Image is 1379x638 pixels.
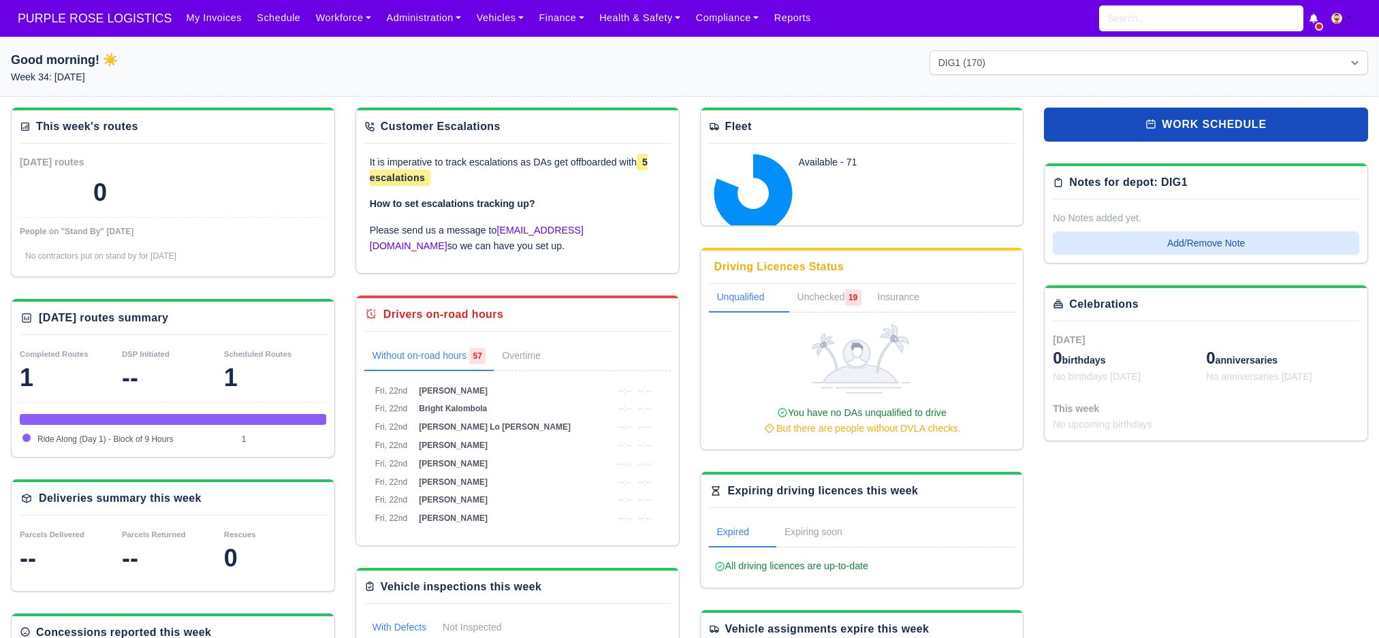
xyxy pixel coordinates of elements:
div: But there are people without DVLA checks. [714,421,1010,436]
span: [PERSON_NAME] [419,477,488,487]
span: No upcoming birthdays [1053,419,1152,430]
span: --:-- [618,441,631,450]
span: Fri, 22nd [375,495,407,505]
a: Vehicles [469,5,532,31]
a: Unchecked [789,284,870,313]
span: --:-- [638,495,651,505]
div: Deliveries summary this week [39,490,202,507]
span: Fri, 22nd [375,441,407,450]
span: Fri, 22nd [375,386,407,396]
input: Search... [1099,5,1303,31]
span: This week [1053,403,1099,414]
small: Rescues [224,530,256,539]
span: --:-- [638,404,651,413]
small: Completed Routes [20,350,89,358]
span: --:-- [618,477,631,487]
span: 0 [1053,349,1062,367]
a: My Invoices [178,5,249,31]
span: --:-- [618,495,631,505]
span: [PERSON_NAME] [419,459,488,468]
span: 57 [469,348,486,364]
a: Schedule [249,5,308,31]
span: [PERSON_NAME] [419,386,488,396]
span: --:-- [638,422,651,432]
span: --:-- [638,441,651,450]
div: -- [20,545,122,572]
span: Fri, 22nd [375,477,407,487]
span: --:-- [638,386,651,396]
span: --:-- [638,459,651,468]
div: anniversaries [1206,347,1359,369]
span: No anniversaries [DATE] [1206,371,1312,382]
div: This week's routes [36,118,138,135]
a: Insurance [870,284,944,313]
span: All driving licences are up-to-date [714,560,868,571]
div: Notes for depot: DIG1 [1069,174,1188,191]
td: 1 [238,430,326,449]
span: 5 escalations [370,154,648,186]
span: [DATE] [1053,334,1085,345]
small: Scheduled Routes [224,350,291,358]
a: Administration [379,5,469,31]
div: -- [122,545,224,572]
div: Celebrations [1069,296,1139,313]
span: [PERSON_NAME] Lo [PERSON_NAME] [419,422,571,432]
span: No birthdays [DATE] [1053,371,1141,382]
a: Health & Safety [592,5,688,31]
span: --:-- [618,513,631,523]
button: Add/Remove Note [1053,232,1359,255]
a: Reports [767,5,819,31]
div: -- [122,364,224,392]
a: [EMAIL_ADDRESS][DOMAIN_NAME] [370,225,584,251]
span: Fri, 22nd [375,459,407,468]
p: Week 34: [DATE] [11,69,449,85]
iframe: Chat Widget [1311,573,1379,638]
small: DSP Initiated [122,350,170,358]
span: --:-- [638,477,651,487]
a: Workforce [308,5,379,31]
div: Driving Licences Status [714,259,844,275]
div: No Notes added yet. [1053,210,1359,226]
a: PURPLE ROSE LOGISTICS [11,5,178,32]
span: Bright Kalombola [419,404,487,413]
span: Fri, 22nd [375,513,407,523]
a: Expiring soon [776,519,870,547]
a: work schedule [1044,108,1368,142]
div: [DATE] routes [20,155,173,170]
span: [PERSON_NAME] [419,513,488,523]
div: Customer Escalations [381,118,501,135]
a: Overtime [494,342,568,371]
div: Vehicle inspections this week [381,579,542,595]
h1: Good morning! ☀️ [11,50,449,69]
span: [PERSON_NAME] [419,441,488,450]
span: [PERSON_NAME] [419,495,488,505]
span: --:-- [618,386,631,396]
div: 0 [224,545,326,572]
div: Fleet [725,118,752,135]
span: Fri, 22nd [375,404,407,413]
div: [DATE] routes summary [39,310,168,326]
div: You have no DAs unqualified to drive [714,405,1010,436]
div: Ride Along (Day 1) - Block of 9 Hours [20,414,326,425]
div: birthdays [1053,347,1206,369]
a: Finance [531,5,592,31]
p: Please send us a message to so we can have you set up. [370,223,665,254]
div: Expiring driving licences this week [728,483,919,499]
small: Parcels Returned [122,530,186,539]
a: Expired [709,519,776,547]
span: Fri, 22nd [375,422,407,432]
div: Available - 71 [799,155,952,170]
span: --:-- [638,513,651,523]
a: Unqualified [709,284,789,313]
span: 19 [845,289,861,306]
small: Parcels Delivered [20,530,84,539]
span: Ride Along (Day 1) - Block of 9 Hours [37,434,173,444]
span: --:-- [618,459,631,468]
p: It is imperative to track escalations as DAs get offboarded with [370,155,665,186]
a: Without on-road hours [364,342,494,371]
div: People on "Stand By" [DATE] [20,226,326,237]
span: 0 [1206,349,1215,367]
a: Compliance [688,5,767,31]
